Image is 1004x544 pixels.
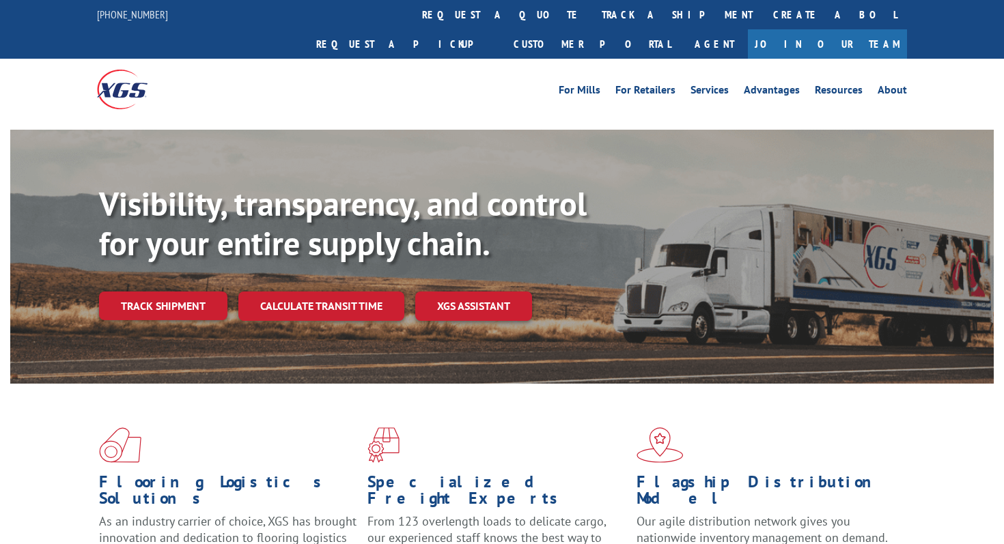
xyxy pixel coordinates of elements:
a: About [878,85,907,100]
img: xgs-icon-flagship-distribution-model-red [637,427,684,463]
h1: Flooring Logistics Solutions [99,474,357,513]
h1: Specialized Freight Experts [367,474,626,513]
a: Resources [815,85,863,100]
img: xgs-icon-focused-on-flooring-red [367,427,400,463]
a: Agent [681,29,748,59]
a: Customer Portal [503,29,681,59]
a: For Retailers [615,85,675,100]
a: Track shipment [99,291,227,320]
a: Join Our Team [748,29,907,59]
b: Visibility, transparency, and control for your entire supply chain. [99,182,587,264]
img: xgs-icon-total-supply-chain-intelligence-red [99,427,141,463]
a: XGS ASSISTANT [415,291,532,321]
a: [PHONE_NUMBER] [97,8,168,21]
a: Services [691,85,729,100]
a: Advantages [744,85,800,100]
a: Request a pickup [306,29,503,59]
h1: Flagship Distribution Model [637,474,895,513]
a: For Mills [559,85,600,100]
a: Calculate transit time [238,291,404,321]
